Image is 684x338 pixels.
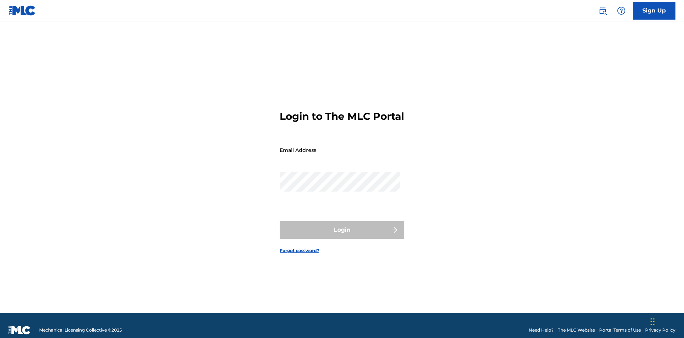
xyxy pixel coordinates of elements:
iframe: Chat Widget [648,304,684,338]
a: The MLC Website [558,327,595,333]
a: Privacy Policy [645,327,675,333]
div: Help [614,4,628,18]
span: Mechanical Licensing Collective © 2025 [39,327,122,333]
a: Need Help? [529,327,554,333]
img: help [617,6,626,15]
a: Sign Up [633,2,675,20]
img: MLC Logo [9,5,36,16]
img: search [598,6,607,15]
h3: Login to The MLC Portal [280,110,404,123]
a: Portal Terms of Use [599,327,641,333]
img: logo [9,326,31,334]
a: Public Search [596,4,610,18]
div: Drag [651,311,655,332]
a: Forgot password? [280,247,319,254]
